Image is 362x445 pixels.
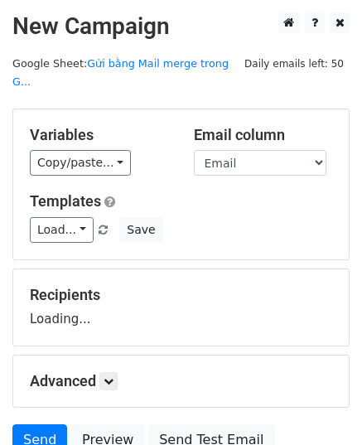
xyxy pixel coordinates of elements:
a: Load... [30,217,94,243]
h5: Email column [194,126,333,144]
button: Save [119,217,162,243]
div: Loading... [30,286,332,329]
a: Copy/paste... [30,150,131,176]
h2: New Campaign [12,12,350,41]
small: Google Sheet: [12,57,229,89]
h5: Advanced [30,372,332,390]
a: Gửi bằng Mail merge trong G... [12,57,229,89]
h5: Variables [30,126,169,144]
span: Daily emails left: 50 [239,55,350,73]
a: Templates [30,192,101,210]
a: Daily emails left: 50 [239,57,350,70]
h5: Recipients [30,286,332,304]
